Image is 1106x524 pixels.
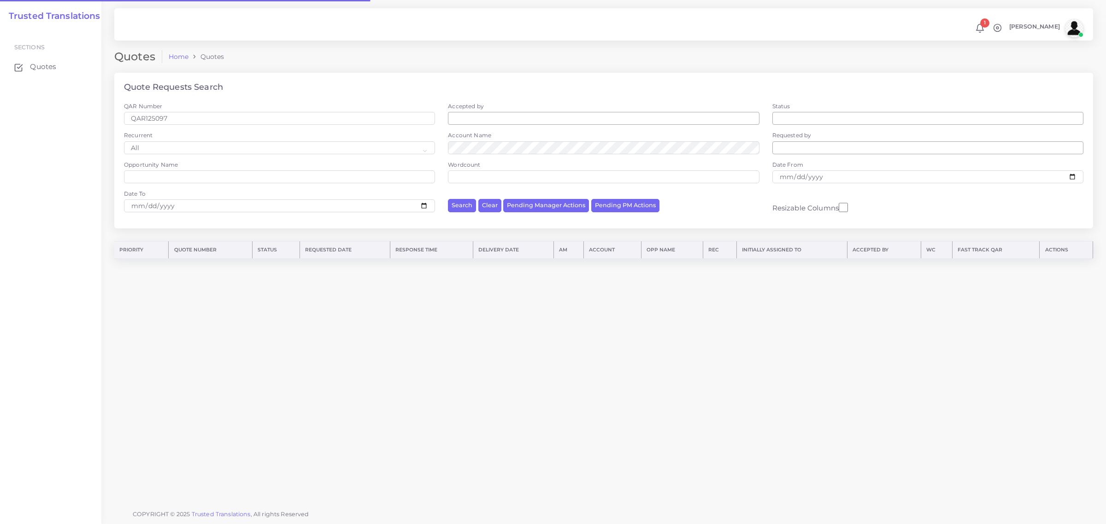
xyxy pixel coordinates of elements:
h2: Quotes [114,50,162,64]
img: avatar [1065,19,1083,37]
input: Resizable Columns [839,202,848,213]
label: Requested by [772,131,812,139]
span: COPYRIGHT © 2025 [133,509,309,519]
label: Accepted by [448,102,484,110]
a: Trusted Translations [2,11,100,22]
th: Initially Assigned to [737,242,847,259]
span: Quotes [30,62,56,72]
th: Fast Track QAR [952,242,1039,259]
th: Opp Name [641,242,703,259]
th: Response Time [390,242,473,259]
th: Accepted by [847,242,921,259]
th: AM [553,242,583,259]
label: Recurrent [124,131,153,139]
label: Opportunity Name [124,161,178,169]
li: Quotes [188,52,224,61]
label: Status [772,102,790,110]
label: QAR Number [124,102,162,110]
th: Priority [114,242,169,259]
th: Account [584,242,641,259]
span: , All rights Reserved [251,509,309,519]
th: Delivery Date [473,242,553,259]
th: Requested Date [300,242,390,259]
span: Sections [14,44,45,51]
label: Account Name [448,131,491,139]
a: 1 [972,23,988,33]
th: REC [703,242,737,259]
th: Status [252,242,300,259]
a: [PERSON_NAME]avatar [1005,19,1087,37]
label: Wordcount [448,161,480,169]
button: Clear [478,199,501,212]
th: Quote Number [169,242,253,259]
button: Pending Manager Actions [503,199,589,212]
a: Trusted Translations [192,511,251,518]
button: Pending PM Actions [591,199,659,212]
th: Actions [1040,242,1093,259]
label: Resizable Columns [772,202,848,213]
a: Home [169,52,189,61]
label: Date To [124,190,146,198]
h4: Quote Requests Search [124,82,223,93]
label: Date From [772,161,803,169]
th: WC [921,242,952,259]
a: Quotes [7,57,94,76]
button: Search [448,199,476,212]
span: [PERSON_NAME] [1009,24,1060,30]
span: 1 [980,18,989,28]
